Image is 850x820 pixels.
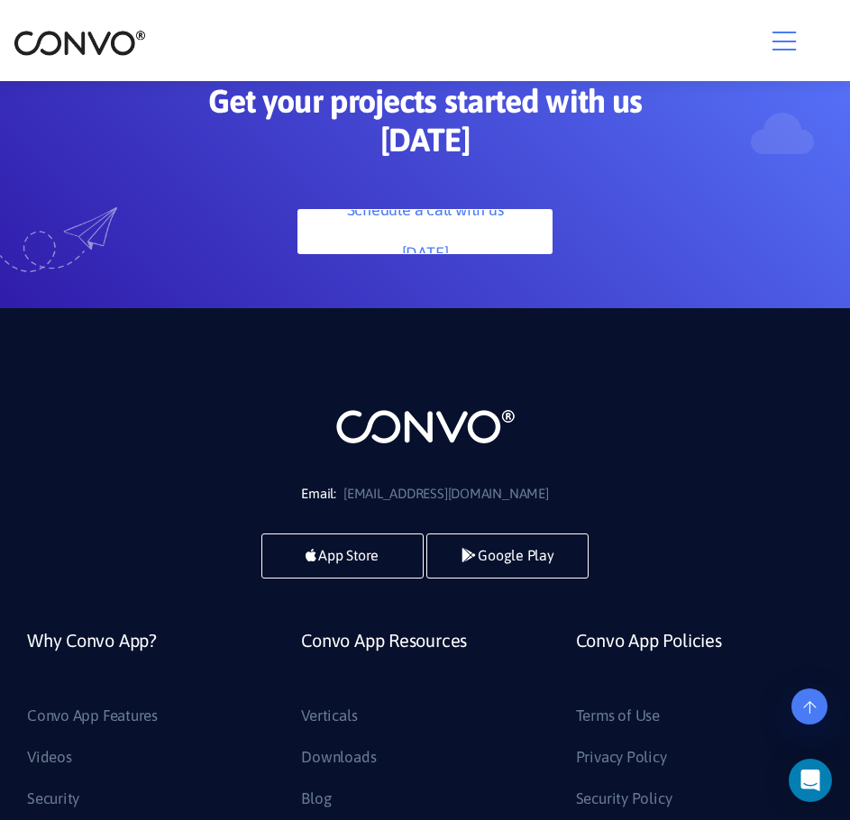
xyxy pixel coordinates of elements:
a: [EMAIL_ADDRESS][DOMAIN_NAME] [343,481,549,506]
a: Convo App Policies [576,624,722,702]
img: logo_not_found [335,407,516,445]
a: Blog [301,785,331,814]
img: logo_2.png [14,29,146,57]
a: Convo App Features [27,702,158,731]
a: Convo App Resources [301,624,467,702]
a: Security Policy [576,785,672,814]
a: Terms of Use [576,702,660,731]
h2: Get your projects started with us [DATE] [183,82,668,173]
a: Videos [27,743,72,772]
a: Verticals [301,702,357,731]
a: Privacy Policy [576,743,667,772]
a: Security [27,785,79,814]
li: Email: [14,481,836,506]
a: Google Play [426,533,589,579]
a: App Store [261,533,424,579]
a: Downloads [301,743,376,772]
div: Open Intercom Messenger [789,759,832,802]
a: Schedule a call with us [DATE] [297,209,553,254]
a: Why Convo App? [27,624,157,702]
